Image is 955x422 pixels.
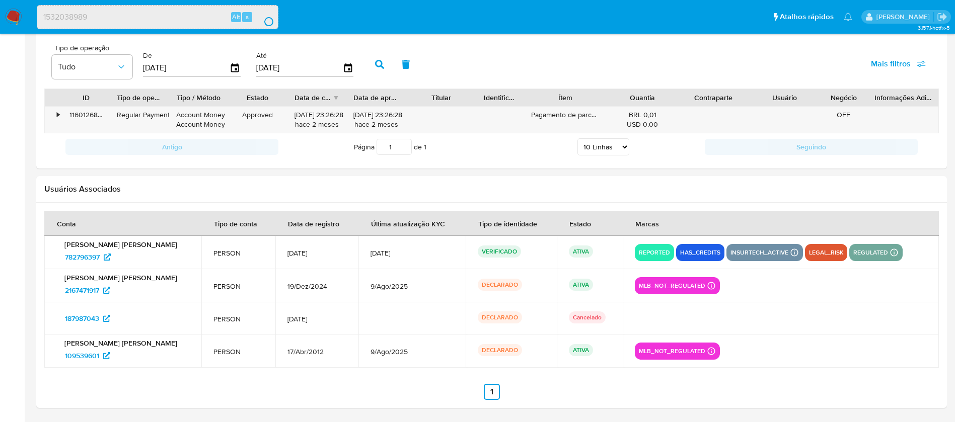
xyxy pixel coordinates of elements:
[37,11,278,24] input: Pesquise usuários ou casos...
[937,12,947,22] a: Sair
[44,184,939,194] h2: Usuários Associados
[780,12,834,22] span: Atalhos rápidos
[254,10,274,24] button: search-icon
[844,13,852,21] a: Notificações
[876,12,933,22] p: weverton.gomes@mercadopago.com.br
[246,12,249,22] span: s
[232,12,240,22] span: Alt
[918,24,950,32] span: 3.157.1-hotfix-5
